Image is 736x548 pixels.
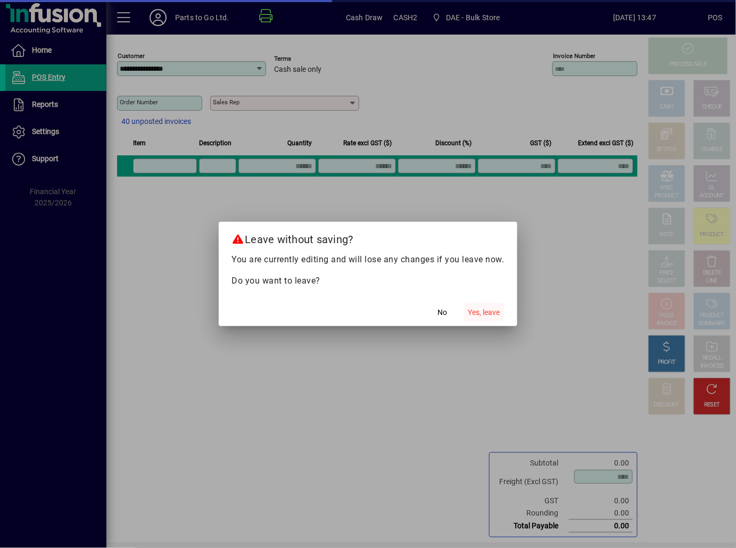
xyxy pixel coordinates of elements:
p: Do you want to leave? [231,275,505,287]
span: Yes, leave [468,307,500,318]
p: You are currently editing and will lose any changes if you leave now. [231,253,505,266]
span: No [438,307,448,318]
button: Yes, leave [464,303,505,322]
h2: Leave without saving? [219,222,517,253]
button: No [426,303,460,322]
